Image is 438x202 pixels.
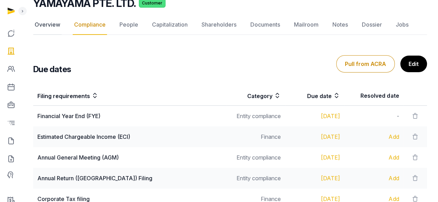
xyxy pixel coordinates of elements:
[289,153,340,162] div: [DATE]
[33,15,427,35] nav: Tabs
[33,15,62,35] a: Overview
[285,86,344,106] th: Due date
[331,15,349,35] a: Notes
[37,112,222,120] div: Financial Year End (FYE)
[151,15,189,35] a: Capitalization
[37,174,222,182] div: Annual Return ([GEOGRAPHIC_DATA]) Filing
[344,86,403,106] th: Resolved date
[118,15,140,35] a: People
[249,15,281,35] a: Documents
[226,168,285,189] td: Entity compliance
[348,133,399,141] div: Add
[73,15,107,35] a: Compliance
[293,15,320,35] a: Mailroom
[360,15,383,35] a: Dossier
[394,15,410,35] a: Jobs
[289,112,340,120] div: [DATE]
[289,174,340,182] div: [DATE]
[348,174,399,182] div: Add
[33,64,71,75] h3: Due dates
[200,15,238,35] a: Shareholders
[226,147,285,168] td: Entity compliance
[33,86,226,106] th: Filing requirements
[348,153,399,162] div: Add
[226,126,285,147] td: Finance
[289,133,340,141] div: [DATE]
[226,106,285,127] td: Entity compliance
[336,55,395,73] button: Pull from ACRA
[37,133,222,141] div: Estimated Chargeable Income (ECI)
[37,153,222,162] div: Annual General Meeting (AGM)
[400,56,427,72] a: Edit
[226,86,285,106] th: Category
[348,112,399,120] div: -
